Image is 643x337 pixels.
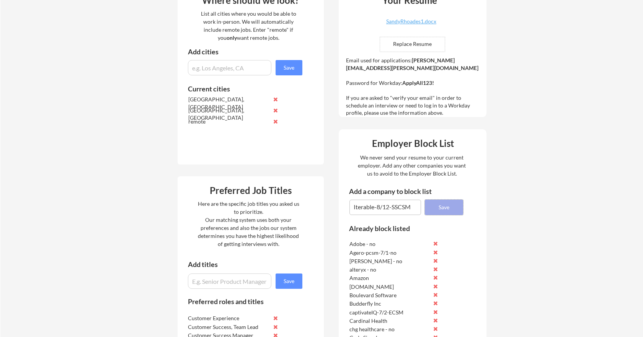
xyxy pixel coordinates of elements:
[196,10,301,42] div: List all cities where you would be able to work in-person. We will automatically include remote j...
[188,107,269,122] div: [GEOGRAPHIC_DATA], [GEOGRAPHIC_DATA]
[357,153,467,177] div: We never send your resume to your current employer. Add any other companies you want us to avoid ...
[276,274,302,289] button: Save
[349,225,453,232] div: Already block listed
[349,326,430,333] div: chg healthcare - no
[349,266,430,274] div: alteryx - no
[188,96,269,111] div: [GEOGRAPHIC_DATA], [GEOGRAPHIC_DATA]
[188,274,271,289] input: E.g. Senior Product Manager
[346,57,481,117] div: Email used for applications: Password for Workday: If you are asked to "verify your email" in ord...
[349,309,430,316] div: captivateIQ-7/2-ECSM
[188,85,294,92] div: Current cities
[366,19,457,31] a: SandyRhoades1.docx
[349,274,430,282] div: Amazon
[227,34,237,41] strong: only
[425,200,463,215] button: Save
[188,314,269,322] div: Customer Experience
[402,80,434,86] strong: ApplyAll123!
[276,60,302,75] button: Save
[349,188,445,195] div: Add a company to block list
[346,57,478,71] strong: [PERSON_NAME][EMAIL_ADDRESS][PERSON_NAME][DOMAIN_NAME]
[349,257,430,265] div: [PERSON_NAME] - no
[188,48,304,55] div: Add cities
[188,298,292,305] div: Preferred roles and titles
[349,300,430,308] div: Budderfly Inc
[342,139,484,148] div: Employer Block List
[349,291,430,299] div: Boulevard Software
[366,19,457,24] div: SandyRhoades1.docx
[188,261,296,268] div: Add titles
[188,323,269,331] div: Customer Success, Team Lead
[196,200,301,248] div: Here are the specific job titles you asked us to prioritize. Our matching system uses both your p...
[349,249,430,257] div: Agero-pcsm-7/1-no
[188,118,269,125] div: remote
[180,186,322,195] div: Preferred Job Titles
[349,240,430,248] div: Adobe - no
[349,317,430,325] div: Cardinal Health
[349,283,430,291] div: [DOMAIN_NAME]
[188,60,271,75] input: e.g. Los Angeles, CA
